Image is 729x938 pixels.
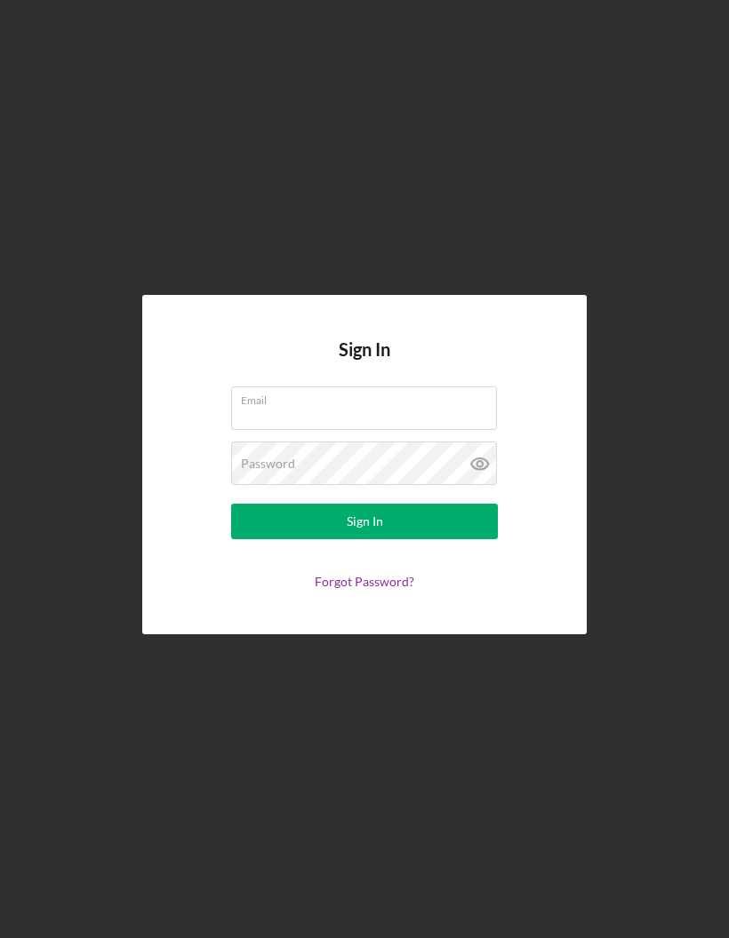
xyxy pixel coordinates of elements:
label: Password [241,457,295,471]
label: Email [241,387,497,407]
h4: Sign In [339,339,390,386]
a: Forgot Password? [315,574,414,589]
div: Sign In [347,504,383,539]
button: Sign In [231,504,498,539]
